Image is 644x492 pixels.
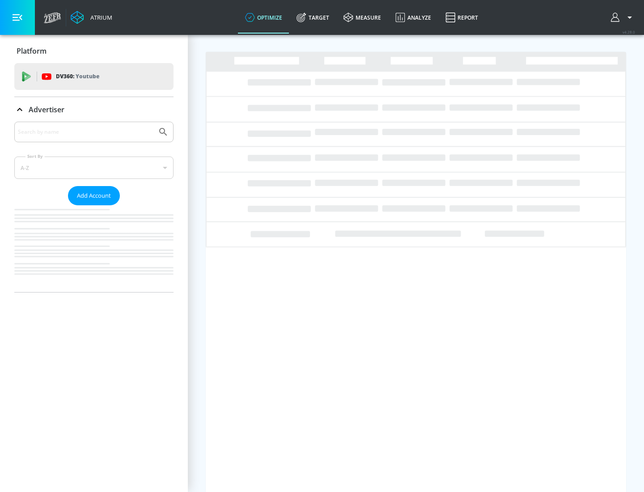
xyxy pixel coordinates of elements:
input: Search by name [18,126,153,138]
p: Youtube [76,72,99,81]
div: Advertiser [14,97,174,122]
a: Report [438,1,485,34]
div: Platform [14,38,174,64]
nav: list of Advertiser [14,205,174,292]
a: Atrium [71,11,112,24]
a: measure [336,1,388,34]
a: Analyze [388,1,438,34]
a: optimize [238,1,289,34]
div: DV360: Youtube [14,63,174,90]
label: Sort By [25,153,45,159]
p: DV360: [56,72,99,81]
div: A-Z [14,157,174,179]
button: Add Account [68,186,120,205]
p: Advertiser [29,105,64,115]
div: Advertiser [14,122,174,292]
span: Add Account [77,191,111,201]
a: Target [289,1,336,34]
span: v 4.28.0 [623,30,635,34]
p: Platform [17,46,47,56]
div: Atrium [87,13,112,21]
